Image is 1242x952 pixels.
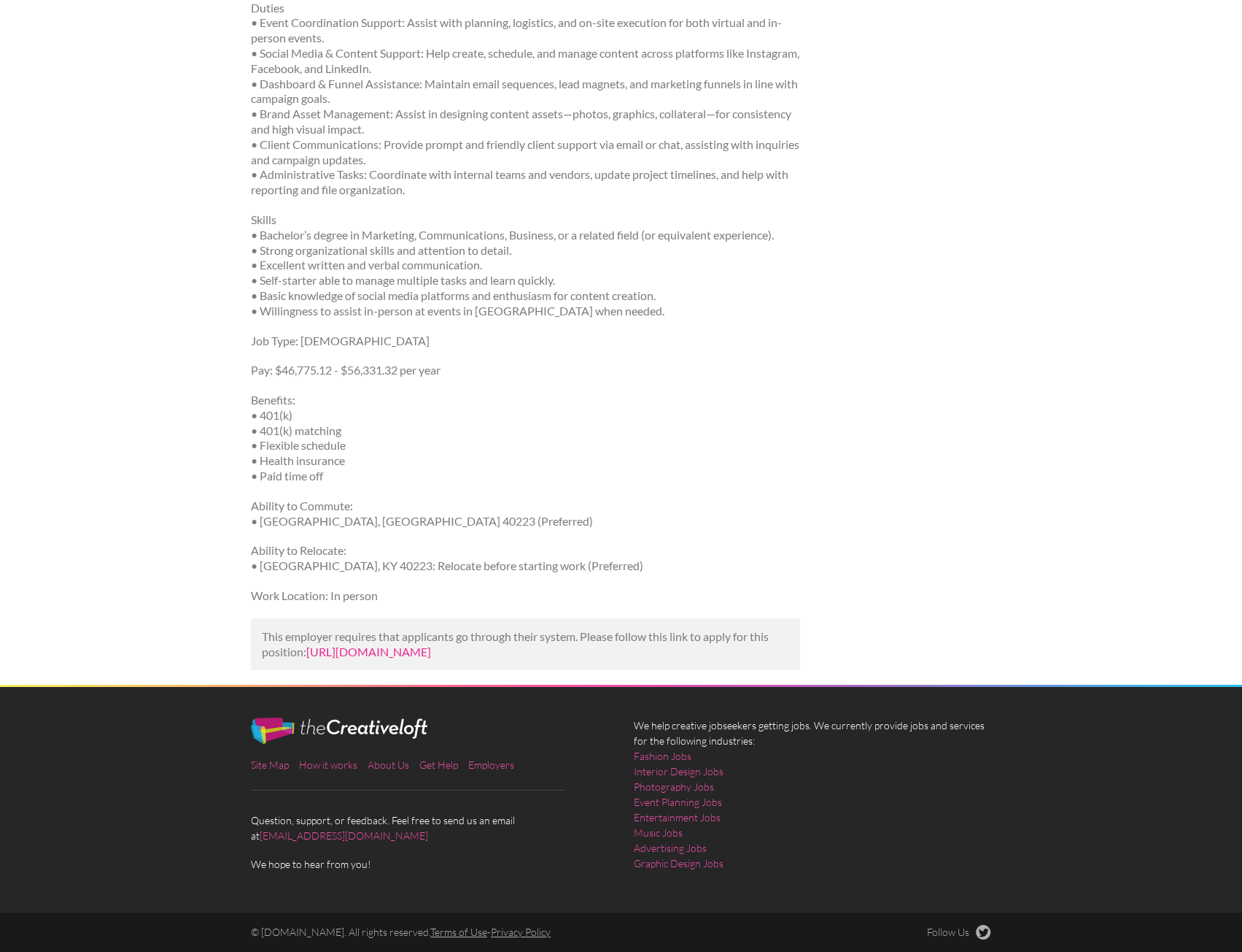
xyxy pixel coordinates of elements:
p: Job Type: [DEMOGRAPHIC_DATA] [251,334,800,349]
a: Fashion Jobs [634,748,691,764]
div: © [DOMAIN_NAME]. All rights reserved. - [238,925,813,940]
a: Entertainment Jobs [634,810,721,825]
p: Ability to Relocate: • [GEOGRAPHIC_DATA], KY 40223: Relocate before starting work (Preferred) [251,543,800,574]
a: [EMAIL_ADDRESS][DOMAIN_NAME] [260,829,428,842]
img: The Creative Loft [251,718,427,744]
a: Event Planning Jobs [634,794,722,810]
a: Privacy Policy [491,926,551,938]
a: Advertising Jobs [634,840,707,856]
a: Get Help [419,759,458,771]
p: Benefits: • 401(k) • 401(k) matching • Flexible schedule • Health insurance • Paid time off [251,393,800,484]
div: Question, support, or feedback. Feel free to send us an email at [238,718,621,872]
p: Pay: $46,775.12 - $56,331.32 per year [251,363,800,378]
div: We help creative jobseekers getting jobs. We currently provide jobs and services for the followin... [621,718,1004,883]
p: Skills • Bachelor’s degree in Marketing, Communications, Business, or a related field (or equival... [251,212,800,319]
a: Photography Jobs [634,779,714,794]
p: Duties • Event Coordination Support: Assist with planning, logistics, and on-site execution for b... [251,1,800,198]
span: We hope to hear from you! [251,856,608,872]
a: About Us [368,759,409,771]
p: Work Location: In person [251,588,800,604]
p: This employer requires that applicants go through their system. Please follow this link to apply ... [262,629,789,660]
a: Site Map [251,759,289,771]
a: How it works [299,759,357,771]
a: Terms of Use [430,926,487,938]
a: [URL][DOMAIN_NAME] [306,645,431,659]
a: Interior Design Jobs [634,764,723,779]
a: Follow Us [927,925,991,940]
p: Ability to Commute: • [GEOGRAPHIC_DATA], [GEOGRAPHIC_DATA] 40223 (Preferred) [251,499,800,529]
a: Music Jobs [634,825,683,840]
a: Employers [468,759,514,771]
a: Graphic Design Jobs [634,856,723,871]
